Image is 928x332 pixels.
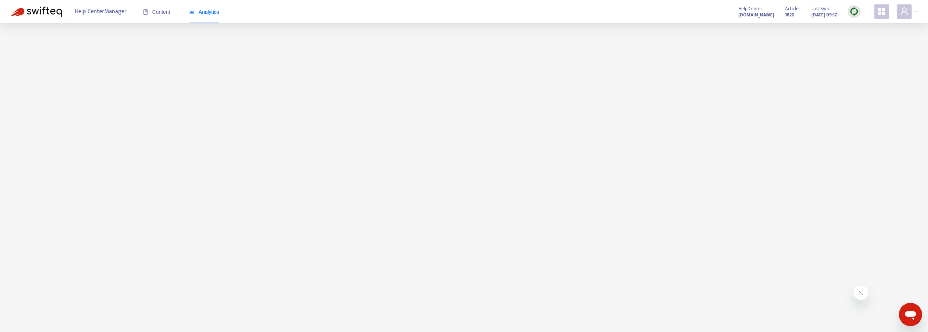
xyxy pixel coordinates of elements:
[811,5,830,13] span: Last Sync
[900,7,909,16] span: user
[4,5,53,11] span: Hi. Need any help?
[189,9,219,15] span: Analytics
[143,9,170,15] span: Content
[877,7,886,16] span: appstore
[899,303,922,326] iframe: メッセージングウィンドウを開くボタン
[143,9,148,15] span: book
[785,11,795,19] strong: 1820
[785,5,800,13] span: Articles
[738,5,762,13] span: Help Center
[738,11,774,19] a: [DOMAIN_NAME]
[75,5,127,19] span: Help Center Manager
[811,11,837,19] strong: [DATE] 09:17
[189,9,194,15] span: area-chart
[854,285,868,300] iframe: メッセージを閉じる
[11,7,62,17] img: Swifteq
[850,7,859,16] img: sync.dc5367851b00ba804db3.png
